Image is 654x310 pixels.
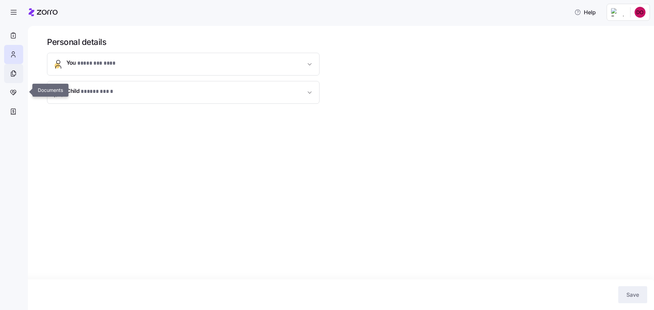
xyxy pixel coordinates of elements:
span: Save [626,291,639,299]
span: Child [66,87,120,98]
h1: Personal details [47,37,644,47]
button: Help [569,5,601,19]
span: Help [574,8,596,16]
button: Save [618,286,647,303]
img: Employer logo [611,8,625,16]
span: You [66,59,123,70]
img: 9753d02e1ca60c229b7df81c5df8ddcc [635,7,645,18]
